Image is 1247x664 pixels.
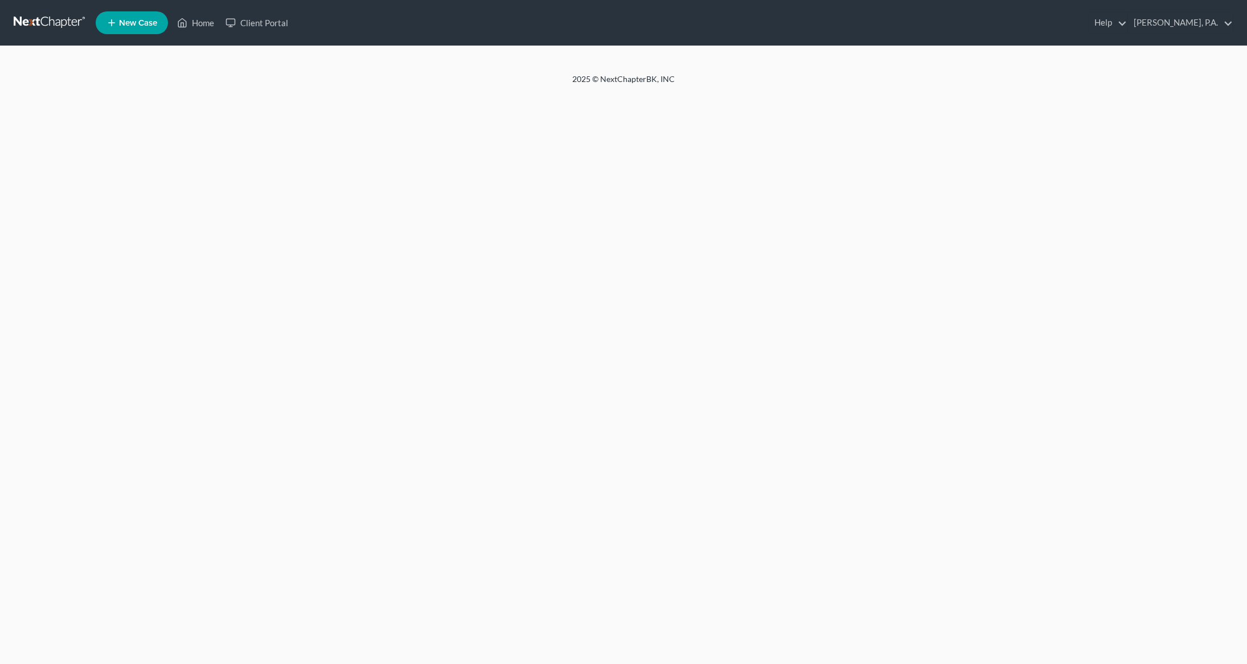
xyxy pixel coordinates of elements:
[220,13,294,33] a: Client Portal
[171,13,220,33] a: Home
[1089,13,1127,33] a: Help
[96,11,168,34] new-legal-case-button: New Case
[1128,13,1233,33] a: [PERSON_NAME], P.A.
[299,73,948,94] div: 2025 © NextChapterBK, INC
